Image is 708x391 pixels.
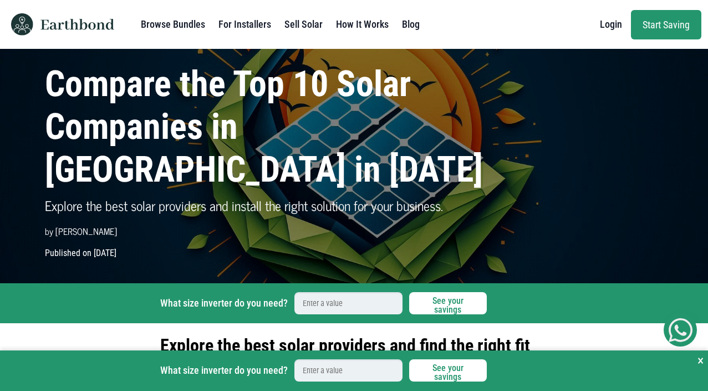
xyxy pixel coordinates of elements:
[402,13,420,36] a: Blog
[160,364,288,377] label: What size inverter do you need?
[38,247,670,260] p: Published on [DATE]
[45,195,506,215] p: Explore the best solar providers and install the right solution for your business.
[294,292,403,314] input: Enter a value
[409,359,487,382] button: See your savings
[160,335,530,377] b: Explore the best solar providers and find the right fit for your business’s power needs.
[336,13,389,36] a: How It Works
[7,13,38,36] img: Earthbond icon logo
[7,4,114,44] a: Earthbond icon logo Earthbond text logo
[160,297,288,310] label: What size inverter do you need?
[697,350,704,370] button: Close Sticky CTA
[45,63,506,191] h1: Compare the Top 10 Solar Companies in [GEOGRAPHIC_DATA] in [DATE]
[40,19,114,30] img: Earthbond text logo
[409,292,487,314] button: See your savings
[141,13,205,36] a: Browse Bundles
[218,13,271,36] a: For Installers
[45,224,506,238] p: by [PERSON_NAME]
[600,13,622,36] a: Login
[294,359,403,382] input: Enter a value
[631,10,701,39] a: Start Saving
[669,318,692,342] img: Get Started On Earthbond Via Whatsapp
[284,13,323,36] a: Sell Solar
